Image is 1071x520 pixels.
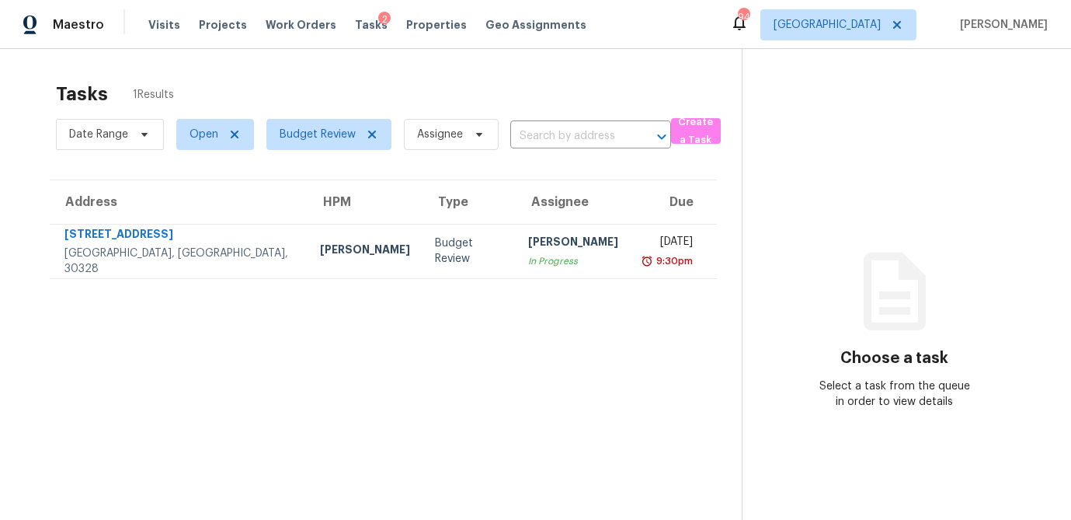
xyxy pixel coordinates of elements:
[510,124,628,148] input: Search by address
[641,253,653,269] img: Overdue Alarm Icon
[435,236,503,267] div: Budget Review
[266,17,336,33] span: Work Orders
[485,17,586,33] span: Geo Assignments
[954,17,1048,33] span: [PERSON_NAME]
[56,86,108,102] h2: Tasks
[64,226,295,246] div: [STREET_ADDRESS]
[355,19,388,30] span: Tasks
[50,180,308,224] th: Address
[53,17,104,33] span: Maestro
[643,234,693,253] div: [DATE]
[280,127,356,142] span: Budget Review
[516,180,631,224] th: Assignee
[528,253,618,269] div: In Progress
[406,17,467,33] span: Properties
[819,379,970,410] div: Select a task from the queue in order to view details
[528,234,618,253] div: [PERSON_NAME]
[422,180,516,224] th: Type
[133,87,174,103] span: 1 Results
[671,118,721,144] button: Create a Task
[378,12,391,27] div: 2
[64,246,295,277] div: [GEOGRAPHIC_DATA], [GEOGRAPHIC_DATA], 30328
[738,9,749,25] div: 94
[417,127,463,142] span: Assignee
[651,126,673,148] button: Open
[199,17,247,33] span: Projects
[840,351,948,366] h3: Choose a task
[308,180,422,224] th: HPM
[679,113,713,149] span: Create a Task
[653,253,693,269] div: 9:30pm
[190,127,218,142] span: Open
[148,17,180,33] span: Visits
[69,127,128,142] span: Date Range
[320,242,410,261] div: [PERSON_NAME]
[631,180,717,224] th: Due
[774,17,881,33] span: [GEOGRAPHIC_DATA]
